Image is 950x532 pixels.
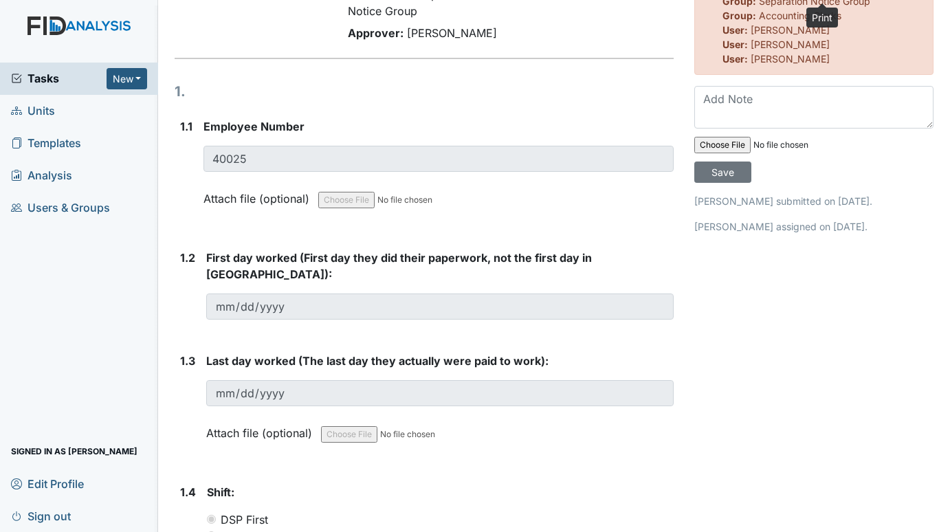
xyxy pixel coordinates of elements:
[722,38,748,50] strong: User:
[722,53,748,65] strong: User:
[180,118,192,135] label: 1.1
[11,100,55,122] span: Units
[694,219,934,234] p: [PERSON_NAME] assigned on [DATE].
[180,484,196,500] label: 1.4
[207,485,234,499] span: Shift:
[11,133,81,154] span: Templates
[722,24,748,36] strong: User:
[11,197,110,219] span: Users & Groups
[206,251,592,281] span: First day worked (First day they did their paperwork, not the first day in [GEOGRAPHIC_DATA]):
[206,417,318,441] label: Attach file (optional)
[11,473,84,494] span: Edit Profile
[722,10,756,21] strong: Group:
[203,120,305,133] span: Employee Number
[11,505,71,527] span: Sign out
[407,26,497,40] span: [PERSON_NAME]
[759,10,841,21] span: Accounting Clerks
[180,353,195,369] label: 1.3
[348,26,404,40] strong: Approver:
[11,165,72,186] span: Analysis
[11,441,137,462] span: Signed in as [PERSON_NAME]
[694,162,751,183] input: Save
[107,68,148,89] button: New
[221,511,268,528] label: DSP First
[180,250,195,266] label: 1.2
[751,38,830,50] span: [PERSON_NAME]
[751,53,830,65] span: [PERSON_NAME]
[11,70,107,87] a: Tasks
[175,81,674,102] h1: 1.
[806,8,838,27] div: Print
[206,354,549,368] span: Last day worked (The last day they actually were paid to work):
[203,183,315,207] label: Attach file (optional)
[694,194,934,208] p: [PERSON_NAME] submitted on [DATE].
[207,515,216,524] input: DSP First
[751,24,830,36] span: [PERSON_NAME]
